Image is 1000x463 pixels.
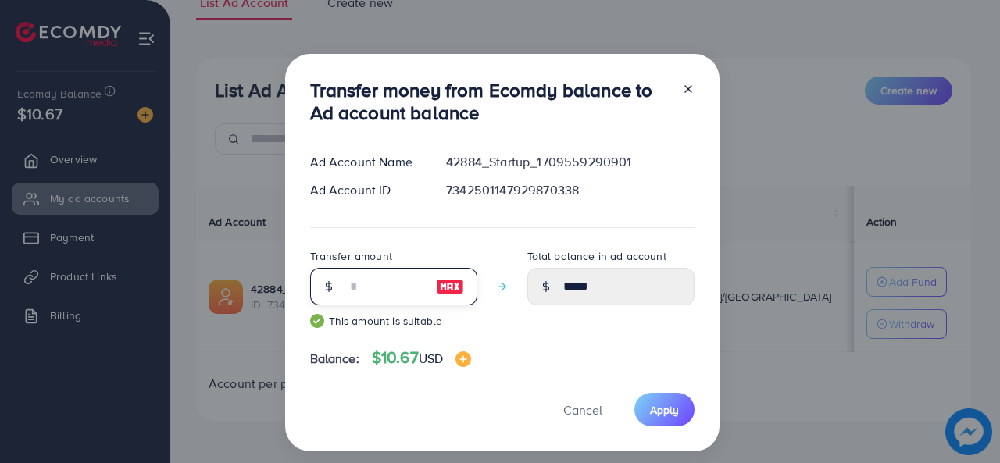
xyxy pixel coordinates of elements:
[434,181,706,199] div: 7342501147929870338
[310,350,359,368] span: Balance:
[310,248,392,264] label: Transfer amount
[563,401,602,418] span: Cancel
[634,393,695,426] button: Apply
[650,402,679,418] span: Apply
[527,248,666,264] label: Total balance in ad account
[544,393,622,426] button: Cancel
[436,277,464,296] img: image
[298,181,434,199] div: Ad Account ID
[372,348,471,368] h4: $10.67
[310,79,670,124] h3: Transfer money from Ecomdy balance to Ad account balance
[310,314,324,328] img: guide
[298,153,434,171] div: Ad Account Name
[419,350,443,367] span: USD
[455,351,471,367] img: image
[310,313,477,329] small: This amount is suitable
[434,153,706,171] div: 42884_Startup_1709559290901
